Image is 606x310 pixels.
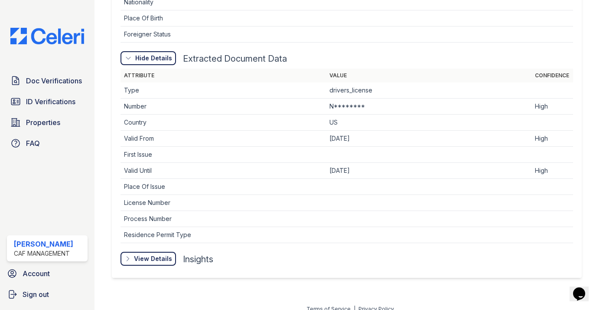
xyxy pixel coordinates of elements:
th: Value [326,69,531,82]
div: [PERSON_NAME] [14,239,73,249]
th: Confidence [531,69,573,82]
span: FAQ [26,138,40,148]
td: Valid Until [121,163,326,179]
span: Doc Verifications [26,76,82,86]
td: Type [121,82,326,99]
div: Insights [183,253,213,265]
div: Hide Details [135,54,172,63]
iframe: chat widget [570,275,597,301]
td: Residence Permit Type [121,227,326,243]
span: Sign out [23,289,49,300]
img: CE_Logo_Blue-a8612792a0a2168367f1c8372b55b34899dd931a85d93a1a3d3e32e68fde9ad4.png [3,28,91,44]
td: High [531,131,573,147]
span: ID Verifications [26,96,75,107]
td: [DATE] [326,163,531,179]
td: High [531,163,573,179]
td: Foreigner Status [121,26,326,43]
td: Number [121,99,326,115]
a: Properties [7,114,88,131]
a: Sign out [3,286,91,303]
div: CAF Management [14,249,73,258]
span: Account [23,268,50,279]
td: drivers_license [326,82,531,99]
td: Place Of Issue [121,179,326,195]
td: High [531,99,573,115]
span: Properties [26,117,60,128]
td: Country [121,115,326,131]
td: US [326,115,531,131]
div: View Details [134,254,172,263]
a: FAQ [7,135,88,152]
td: First Issue [121,147,326,163]
div: Extracted Document Data [183,53,287,65]
a: ID Verifications [7,93,88,110]
td: License Number [121,195,326,211]
td: Place Of Birth [121,10,326,26]
a: Doc Verifications [7,72,88,89]
td: [DATE] [326,131,531,147]
td: Valid From [121,131,326,147]
a: Account [3,265,91,282]
th: Attribute [121,69,326,82]
td: Process Number [121,211,326,227]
